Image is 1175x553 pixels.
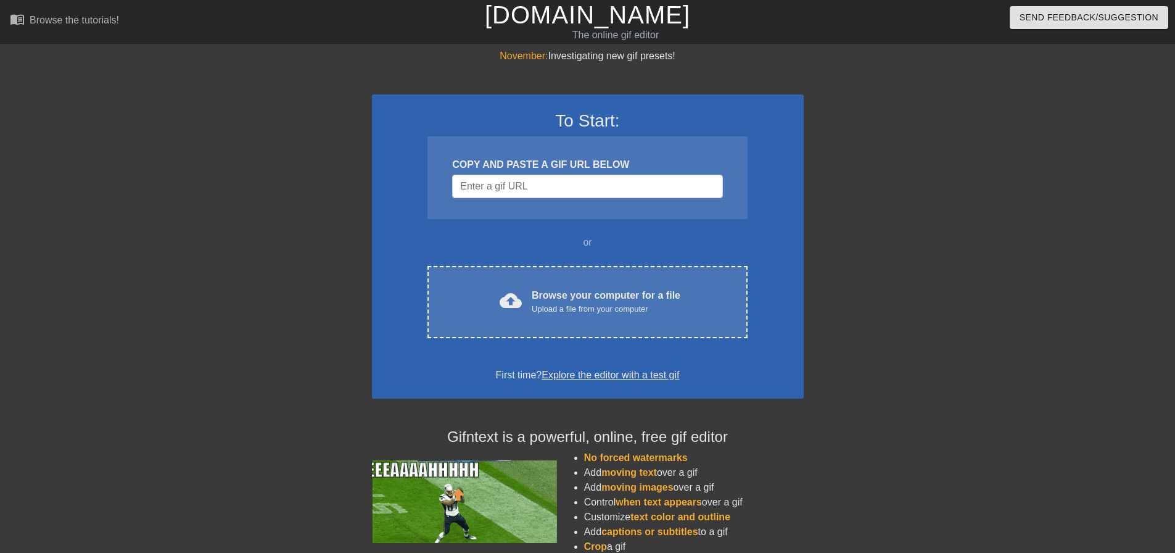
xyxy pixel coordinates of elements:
[1020,10,1158,25] span: Send Feedback/Suggestion
[601,482,673,493] span: moving images
[452,157,722,172] div: COPY AND PASTE A GIF URL BELOW
[10,12,119,31] a: Browse the tutorials!
[388,368,788,383] div: First time?
[30,15,119,25] div: Browse the tutorials!
[584,495,804,510] li: Control over a gif
[388,110,788,131] h3: To Start:
[601,467,657,478] span: moving text
[542,370,679,380] a: Explore the editor with a test gif
[1010,6,1168,29] button: Send Feedback/Suggestion
[584,465,804,480] li: Add over a gif
[485,1,690,28] a: [DOMAIN_NAME]
[616,497,702,507] span: when text appears
[372,460,557,543] img: football_small.gif
[452,175,722,198] input: Username
[630,512,730,522] span: text color and outline
[404,235,772,250] div: or
[584,541,607,552] span: Crop
[500,51,548,61] span: November:
[372,428,804,446] h4: Gifntext is a powerful, online, free gif editor
[584,452,688,463] span: No forced watermarks
[10,12,25,27] span: menu_book
[398,28,833,43] div: The online gif editor
[584,510,804,525] li: Customize
[372,49,804,64] div: Investigating new gif presets!
[584,480,804,495] li: Add over a gif
[601,526,698,537] span: captions or subtitles
[584,525,804,539] li: Add to a gif
[500,289,522,312] span: cloud_upload
[532,288,680,315] div: Browse your computer for a file
[532,303,680,315] div: Upload a file from your computer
